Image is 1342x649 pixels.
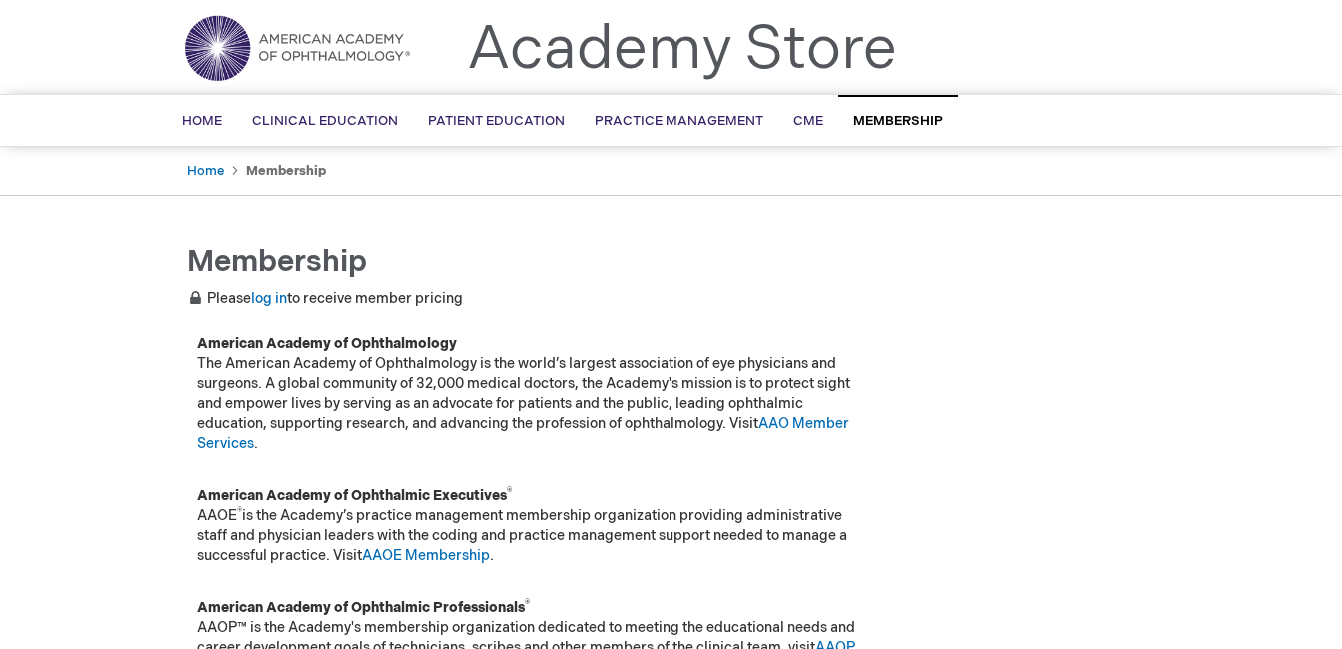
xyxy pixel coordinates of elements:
[467,14,897,86] a: Academy Store
[246,163,326,179] strong: Membership
[525,598,530,610] sup: ®
[182,113,222,129] span: Home
[251,290,287,307] a: log in
[197,599,530,616] strong: American Academy of Ophthalmic Professionals
[187,163,224,179] a: Home
[595,113,763,129] span: Practice Management
[853,113,943,129] span: Membership
[428,113,565,129] span: Patient Education
[197,487,512,504] strong: American Academy of Ophthalmic Executives
[197,486,866,566] p: AAOE is the Academy’s practice management membership organization providing administrative staff ...
[187,244,367,280] span: Membership
[507,486,512,498] sup: ®
[793,113,823,129] span: CME
[362,547,490,564] a: AAOE Membership
[187,290,463,307] span: Please to receive member pricing
[197,334,866,454] p: The American Academy of Ophthalmology is the world’s largest association of eye physicians and su...
[237,506,242,518] sup: ®
[252,113,398,129] span: Clinical Education
[197,335,457,352] strong: American Academy of Ophthalmology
